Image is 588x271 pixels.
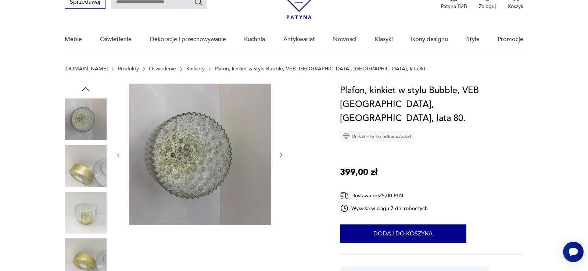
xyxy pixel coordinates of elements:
p: 399,00 zł [340,165,377,179]
a: Meble [65,25,82,54]
iframe: Smartsupp widget button [563,242,584,262]
img: Ikona dostawy [340,191,349,200]
h1: Plafon, kinkiet w stylu Bubble, VEB [GEOGRAPHIC_DATA], [GEOGRAPHIC_DATA], lata 80. [340,84,523,125]
a: Oświetlenie [100,25,132,54]
a: Dekoracje i przechowywanie [150,25,226,54]
img: Zdjęcie produktu Plafon, kinkiet w stylu Bubble, VEB Görlitz, Niemcy, lata 80. [65,145,107,187]
a: Antykwariat [283,25,315,54]
a: Nowości [333,25,356,54]
div: Dostawa od 25,00 PLN [340,191,428,200]
a: Promocje [498,25,523,54]
p: Patyna B2B [441,3,467,10]
a: Oświetlenie [149,66,176,72]
p: Koszyk [508,3,523,10]
a: Style [466,25,480,54]
p: Zaloguj [479,3,496,10]
a: [DOMAIN_NAME] [65,66,108,72]
p: Plafon, kinkiet w stylu Bubble, VEB [GEOGRAPHIC_DATA], [GEOGRAPHIC_DATA], lata 80. [215,66,427,72]
a: Kinkiety [186,66,205,72]
div: Unikat - tylko jedna sztuka! [340,131,414,142]
img: Zdjęcie produktu Plafon, kinkiet w stylu Bubble, VEB Görlitz, Niemcy, lata 80. [65,192,107,234]
a: Klasyki [375,25,393,54]
button: Dodaj do koszyka [340,224,466,243]
a: Produkty [118,66,139,72]
div: Wysyłka w ciągu 7 dni roboczych [340,204,428,213]
a: Ikony designu [411,25,448,54]
a: Kuchnia [244,25,265,54]
img: Zdjęcie produktu Plafon, kinkiet w stylu Bubble, VEB Görlitz, Niemcy, lata 80. [129,84,271,225]
img: Ikona diamentu [343,133,349,140]
img: Zdjęcie produktu Plafon, kinkiet w stylu Bubble, VEB Görlitz, Niemcy, lata 80. [65,98,107,140]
